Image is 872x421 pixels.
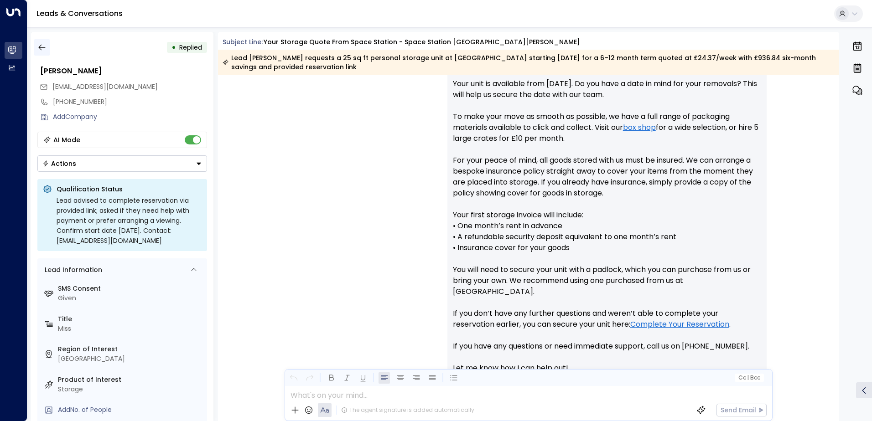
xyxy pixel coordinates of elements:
div: Lead advised to complete reservation via provided link; asked if they need help with payment or p... [57,195,202,246]
div: AddCompany [53,112,207,122]
label: Product of Interest [58,375,203,385]
span: Subject Line: [223,37,263,46]
div: • [171,39,176,56]
div: AddNo. of People [58,405,203,415]
a: box shop [623,122,656,133]
div: [PERSON_NAME] [40,66,207,77]
span: Cc Bcc [738,375,760,381]
div: Your storage quote from Space Station - Space Station [GEOGRAPHIC_DATA][PERSON_NAME] [264,37,580,47]
button: Cc|Bcc [734,374,763,382]
label: Title [58,314,203,324]
div: [GEOGRAPHIC_DATA] [58,354,203,364]
a: Leads & Conversations [36,8,123,19]
div: Button group with a nested menu [37,155,207,172]
div: Given [58,293,203,303]
div: [PHONE_NUMBER] [53,97,207,107]
div: The agent signature is added automatically [341,406,474,414]
div: Lead Information [42,265,102,275]
p: Qualification Status [57,185,202,194]
button: Redo [304,372,315,384]
label: SMS Consent [58,284,203,293]
button: Actions [37,155,207,172]
div: Miss [58,324,203,334]
div: Storage [58,385,203,394]
span: Replied [179,43,202,52]
a: Complete Your Reservation [630,319,729,330]
span: dynamocuprg@gmail.com [52,82,158,92]
div: Actions [42,159,76,168]
span: [EMAIL_ADDRESS][DOMAIN_NAME] [52,82,158,91]
div: Lead [PERSON_NAME] requests a 25 sq ft personal storage unit at [GEOGRAPHIC_DATA] starting [DATE]... [223,53,834,72]
button: Undo [288,372,299,384]
span: | [747,375,749,381]
div: AI Mode [53,135,80,144]
label: Region of Interest [58,344,203,354]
